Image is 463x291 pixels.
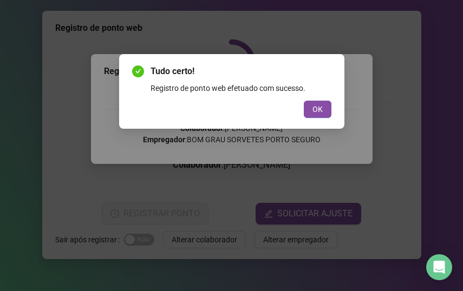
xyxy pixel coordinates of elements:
button: OK [304,101,331,118]
div: Open Intercom Messenger [426,254,452,280]
span: OK [312,103,323,115]
span: check-circle [132,65,144,77]
div: Registro de ponto web efetuado com sucesso. [151,82,331,94]
span: Tudo certo! [151,65,331,78]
